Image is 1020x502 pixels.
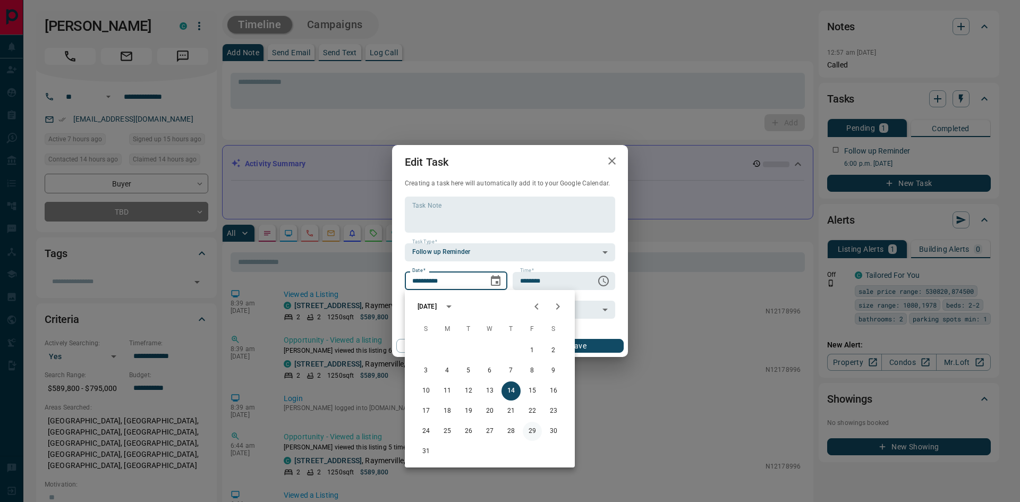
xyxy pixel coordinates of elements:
button: 11 [438,381,457,401]
button: 7 [501,361,521,380]
button: 4 [438,361,457,380]
span: Thursday [501,319,521,340]
button: Cancel [396,339,487,353]
label: Date [412,267,426,274]
button: Save [533,339,624,353]
button: calendar view is open, switch to year view [440,297,458,316]
button: 28 [501,422,521,441]
button: 30 [544,422,563,441]
button: 9 [544,361,563,380]
span: Sunday [416,319,436,340]
button: 18 [438,402,457,421]
button: 10 [416,381,436,401]
button: 21 [501,402,521,421]
p: Creating a task here will automatically add it to your Google Calendar. [405,179,615,188]
h2: Edit Task [392,145,461,179]
button: 22 [523,402,542,421]
button: 13 [480,381,499,401]
div: [DATE] [418,302,437,311]
span: Tuesday [459,319,478,340]
button: 19 [459,402,478,421]
button: Next month [547,296,568,317]
span: Wednesday [480,319,499,340]
button: 8 [523,361,542,380]
button: Choose date, selected date is Aug 14, 2025 [485,270,506,292]
label: Time [520,267,534,274]
span: Monday [438,319,457,340]
button: 2 [544,341,563,360]
button: 26 [459,422,478,441]
button: 16 [544,381,563,401]
button: 27 [480,422,499,441]
button: 14 [501,381,521,401]
span: Friday [523,319,542,340]
span: Saturday [544,319,563,340]
button: Choose time, selected time is 6:00 PM [593,270,614,292]
button: 17 [416,402,436,421]
label: Task Type [412,239,437,245]
button: 15 [523,381,542,401]
button: 31 [416,442,436,461]
button: 6 [480,361,499,380]
button: 23 [544,402,563,421]
button: 12 [459,381,478,401]
button: 3 [416,361,436,380]
button: 20 [480,402,499,421]
button: 24 [416,422,436,441]
div: Follow up Reminder [405,243,615,261]
button: 29 [523,422,542,441]
button: 1 [523,341,542,360]
button: Previous month [526,296,547,317]
button: 5 [459,361,478,380]
button: 25 [438,422,457,441]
